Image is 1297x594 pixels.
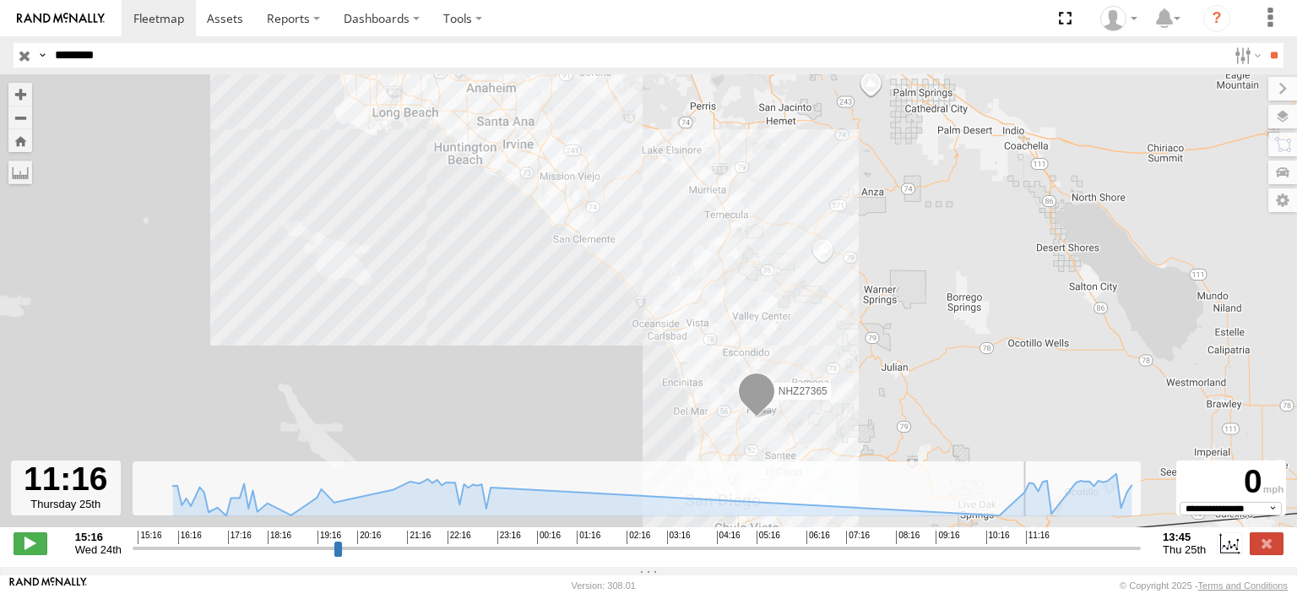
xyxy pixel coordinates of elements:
[757,531,780,544] span: 05:16
[779,384,828,396] span: NHZ27365
[1026,531,1050,544] span: 11:16
[75,543,122,556] span: Wed 24th Sep 2025
[1203,5,1230,32] i: ?
[667,531,691,544] span: 03:16
[577,531,600,544] span: 01:16
[1198,580,1288,591] a: Terms and Conditions
[75,531,122,543] strong: 15:16
[846,531,870,544] span: 07:16
[8,129,32,152] button: Zoom Home
[1094,6,1143,31] div: Zulema McIntosch
[8,83,32,106] button: Zoom in
[35,43,49,68] label: Search Query
[268,531,291,544] span: 18:16
[317,531,341,544] span: 19:16
[8,106,32,129] button: Zoom out
[717,531,741,544] span: 04:16
[14,532,47,554] label: Play/Stop
[1163,543,1206,556] span: Thu 25th Sep 2025
[17,13,105,25] img: rand-logo.svg
[806,531,830,544] span: 06:16
[896,531,920,544] span: 08:16
[1179,463,1283,502] div: 0
[357,531,381,544] span: 20:16
[9,577,87,594] a: Visit our Website
[572,580,636,591] div: Version: 308.01
[986,531,1010,544] span: 10:16
[178,531,202,544] span: 16:16
[448,531,471,544] span: 22:16
[228,531,252,544] span: 17:16
[1250,532,1283,554] label: Close
[497,531,521,544] span: 23:16
[1163,531,1206,543] strong: 13:45
[8,161,32,184] label: Measure
[1268,188,1297,212] label: Map Settings
[407,531,431,544] span: 21:16
[1228,43,1264,68] label: Search Filter Options
[1120,580,1288,591] div: © Copyright 2025 -
[627,531,650,544] span: 02:16
[936,531,959,544] span: 09:16
[138,531,161,544] span: 15:16
[537,531,561,544] span: 00:16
